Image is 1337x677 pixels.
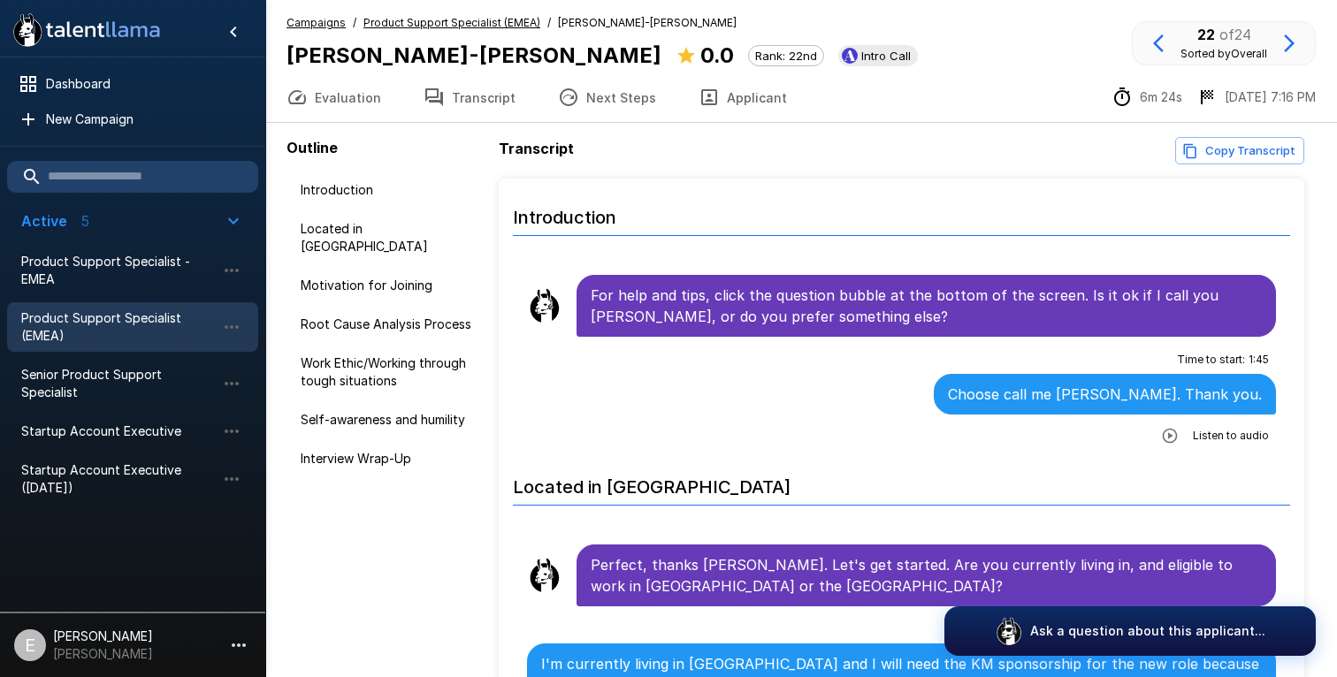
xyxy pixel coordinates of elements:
img: llama_clean.png [527,288,562,323]
span: Introduction [301,181,477,199]
div: Motivation for Joining [286,270,492,301]
div: The date and time when the interview was completed [1196,87,1316,108]
button: Transcript [402,72,537,122]
img: logo_glasses@2x.png [995,617,1023,645]
span: Located in [GEOGRAPHIC_DATA] [301,220,477,255]
span: Time to start : [1177,351,1245,369]
button: Copy transcript [1175,137,1304,164]
span: Root Cause Analysis Process [301,316,477,333]
span: Work Ethic/Working through tough situations [301,354,477,390]
div: Work Ethic/Working through tough situations [286,347,492,397]
p: Ask a question about this applicant... [1030,622,1265,640]
div: Root Cause Analysis Process [286,308,492,340]
img: ashbyhq_logo.jpeg [842,48,858,64]
div: Introduction [286,174,492,206]
p: Perfect, thanks [PERSON_NAME]. Let's get started. Are you currently living in, and eligible to wo... [591,554,1262,597]
b: [PERSON_NAME]-[PERSON_NAME] [286,42,661,68]
span: [PERSON_NAME]-[PERSON_NAME] [558,14,737,32]
button: Next Steps [537,72,677,122]
span: 1 : 45 [1249,351,1269,369]
button: Applicant [677,72,808,122]
div: Self-awareness and humility [286,404,492,436]
button: Evaluation [265,72,402,122]
b: Outline [286,139,338,156]
img: llama_clean.png [527,558,562,593]
u: Product Support Specialist (EMEA) [363,16,540,29]
p: For help and tips, click the question bubble at the bottom of the screen. Is it ok if I call you ... [591,285,1262,327]
span: Intro Call [854,49,918,63]
b: Transcript [499,140,574,157]
p: 6m 24s [1140,88,1182,106]
span: Listen to audio [1193,427,1269,445]
b: 0.0 [700,42,734,68]
h6: Located in [GEOGRAPHIC_DATA] [513,459,1290,506]
span: Rank: 22nd [749,49,823,63]
b: 22 [1197,26,1215,43]
span: / [353,14,356,32]
span: Interview Wrap-Up [301,450,477,468]
div: The time between starting and completing the interview [1112,87,1182,108]
p: [DATE] 7:16 PM [1225,88,1316,106]
button: Ask a question about this applicant... [944,606,1316,656]
span: Sorted by Overall [1180,47,1267,60]
div: View profile in Ashby [838,45,918,66]
u: Campaigns [286,16,346,29]
span: Motivation for Joining [301,277,477,294]
span: of 24 [1219,26,1251,43]
span: Self-awareness and humility [301,411,477,429]
h6: Introduction [513,189,1290,236]
div: Located in [GEOGRAPHIC_DATA] [286,213,492,262]
span: / [547,14,551,32]
p: Choose call me [PERSON_NAME]. Thank you. [948,384,1262,405]
div: Interview Wrap-Up [286,443,492,475]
